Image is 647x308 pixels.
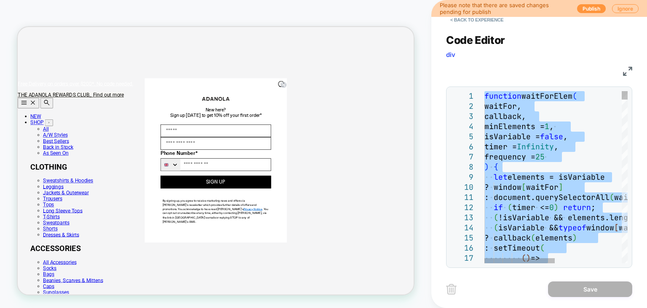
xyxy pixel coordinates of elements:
[484,152,535,162] span: frequency =
[190,198,338,215] button: SIGN UP
[451,182,473,192] div: 10
[193,229,334,262] span: By signing up, you agree to receive marketing news and offers via [PERSON_NAME]'s newsletter whic...
[535,152,545,162] span: 25
[446,34,505,46] span: Code Editor
[484,111,526,121] span: callback,
[531,253,540,263] span: =>
[451,223,473,233] div: 14
[451,91,473,101] div: 1
[190,147,338,164] input: Email Address*
[508,172,605,182] span: elements = isVariable
[451,152,473,162] div: 7
[563,132,568,141] span: ,
[446,51,455,59] span: div
[549,122,554,131] span: ,
[484,91,521,101] span: function
[549,203,554,212] span: 0
[451,203,473,213] div: 12
[554,142,559,151] span: ,
[301,240,326,245] a: Privacy Notice
[521,182,526,192] span: [
[494,172,508,182] span: let
[577,4,606,13] button: Publish
[623,67,632,76] img: fullscreen
[498,223,559,232] span: isVariable &&
[572,233,577,243] span: )
[484,162,489,172] span: )
[614,192,647,202] span: waitFor
[521,253,526,263] span: (
[484,142,517,151] span: timer =
[540,243,545,253] span: (
[446,13,508,27] button: < Back to experience
[563,203,591,212] span: return
[484,122,545,131] span: minElements =
[517,142,554,151] span: Infinity
[484,182,521,192] span: ? window
[545,122,549,131] span: 1
[451,111,473,122] div: 3
[195,181,201,186] img: United Kingdom
[190,130,338,147] input: Name*
[190,164,338,175] label: Phone Number*
[451,192,473,203] div: 11
[554,203,559,212] span: )
[559,182,563,192] span: ]
[526,253,531,263] span: )
[451,101,473,111] div: 2
[451,162,473,172] div: 8
[614,223,619,232] span: [
[508,203,512,212] span: (
[526,182,559,192] span: waitFor
[451,122,473,132] div: 4
[451,233,473,243] div: 15
[512,203,549,212] span: timer <=
[610,192,614,202] span: (
[548,281,632,297] button: Save
[494,203,503,212] span: if
[451,253,473,263] div: 17
[612,4,639,13] button: Ignore
[203,114,325,122] span: Sign up [DATE] to get 10% off your first order*
[451,243,473,253] div: 16
[347,72,356,80] button: Close dialog
[251,106,278,114] span: New here?
[540,132,563,141] span: false
[446,284,457,294] img: delete
[451,142,473,152] div: 6
[586,223,614,232] span: window
[494,162,498,172] span: {
[484,132,540,141] span: isVariable =
[484,101,521,111] span: waitFor,
[191,176,217,192] button: Search Countries
[521,91,572,101] span: waitForElem
[451,213,473,223] div: 13
[484,243,540,253] span: : setTimeout
[243,92,285,100] img: Adanola logo
[451,132,473,142] div: 5
[451,172,473,182] div: 9
[494,223,498,232] span: (
[531,233,535,243] span: (
[494,213,498,222] span: (
[559,223,586,232] span: typeof
[535,233,572,243] span: elements
[572,91,577,101] span: (
[484,192,610,202] span: : document.querySelectorAll
[484,233,531,243] span: ? callback
[591,203,596,212] span: ;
